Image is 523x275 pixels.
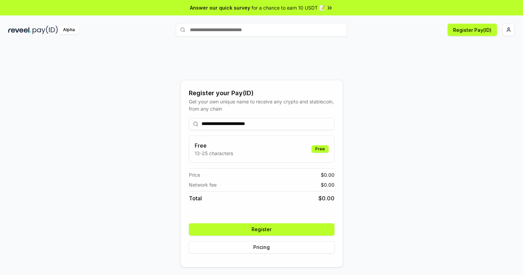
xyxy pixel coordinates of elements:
[189,241,335,253] button: Pricing
[190,4,250,11] span: Answer our quick survey
[318,194,335,202] span: $ 0.00
[33,26,58,34] img: pay_id
[189,88,335,98] div: Register your Pay(ID)
[189,223,335,236] button: Register
[448,24,497,36] button: Register Pay(ID)
[312,145,329,153] div: Free
[59,26,78,34] div: Alpha
[8,26,31,34] img: reveel_dark
[189,194,202,202] span: Total
[189,171,200,178] span: Price
[195,150,233,157] p: 13-25 characters
[189,181,217,188] span: Network fee
[321,181,335,188] span: $ 0.00
[195,141,233,150] h3: Free
[321,171,335,178] span: $ 0.00
[252,4,325,11] span: for a chance to earn 10 USDT 📝
[189,98,335,112] div: Get your own unique name to receive any crypto and stablecoin, from any chain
